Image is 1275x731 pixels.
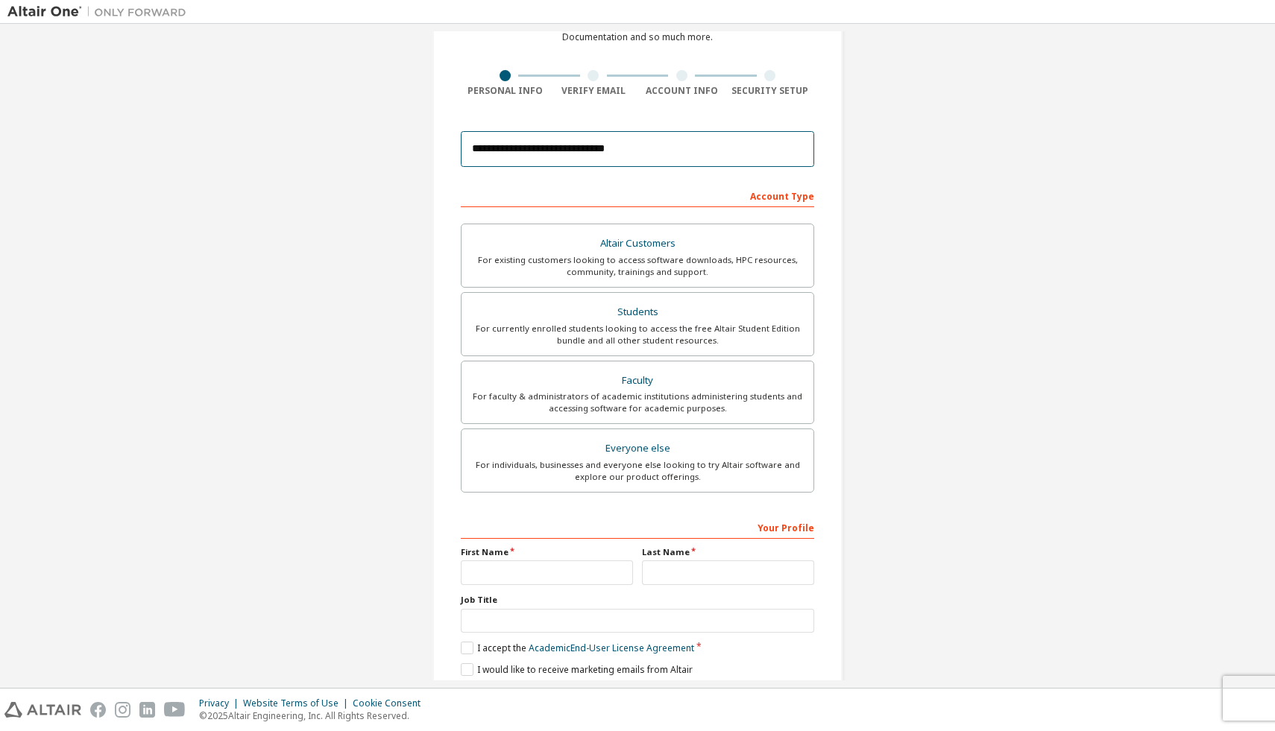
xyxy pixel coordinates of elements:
[470,438,805,459] div: Everyone else
[139,702,155,718] img: linkedin.svg
[243,697,353,709] div: Website Terms of Use
[534,19,741,43] div: For Free Trials, Licenses, Downloads, Learning & Documentation and so much more.
[470,233,805,254] div: Altair Customers
[461,663,693,676] label: I would like to receive marketing emails from Altair
[461,515,814,539] div: Your Profile
[461,546,633,558] label: First Name
[115,702,130,718] img: instagram.svg
[637,85,726,97] div: Account Info
[470,302,805,323] div: Students
[726,85,815,97] div: Security Setup
[470,323,805,346] div: For currently enrolled students looking to access the free Altair Student Edition bundle and all ...
[7,4,194,19] img: Altair One
[353,697,429,709] div: Cookie Consent
[461,183,814,207] div: Account Type
[470,370,805,391] div: Faculty
[470,390,805,414] div: For faculty & administrators of academic institutions administering students and accessing softwa...
[199,709,429,722] p: © 2025 Altair Engineering, Inc. All Rights Reserved.
[529,642,694,654] a: Academic End-User License Agreement
[642,546,814,558] label: Last Name
[470,459,805,483] div: For individuals, businesses and everyone else looking to try Altair software and explore our prod...
[461,85,550,97] div: Personal Info
[550,85,638,97] div: Verify Email
[199,697,243,709] div: Privacy
[4,702,81,718] img: altair_logo.svg
[461,594,814,606] label: Job Title
[164,702,186,718] img: youtube.svg
[90,702,106,718] img: facebook.svg
[461,642,694,654] label: I accept the
[470,254,805,278] div: For existing customers looking to access software downloads, HPC resources, community, trainings ...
